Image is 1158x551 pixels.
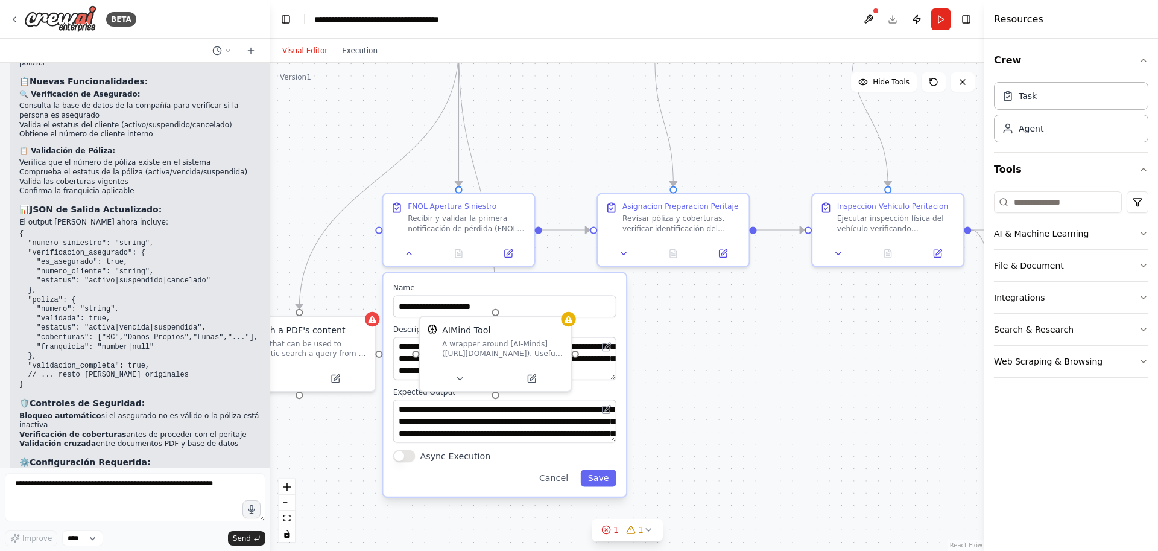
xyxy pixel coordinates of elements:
g: Edge from 409e851a-9707-4984-b8dc-3c1f0560e06e to a3cd94fa-50a6-48da-85c1-bfaf861e84d4 [452,48,464,186]
button: zoom out [279,495,295,511]
g: Edge from f97dd40a-3e95-4ab8-b39a-d0ba10fbfe21 to c6dd1de5-e7b6-4d2d-83d6-b7130f8ccc51 [757,224,805,236]
li: Verifica que el número de póliza existe en el sistema [19,158,262,168]
li: Valida el estatus del cliente (activo/suspendido/cancelado) [19,121,262,130]
div: Tools [994,186,1148,387]
li: Valida las coberturas vigentes [19,177,262,187]
div: Asignacion Preparacion PeritajeRevisar póliza y coberturas, verificar identificación del vehículo... [596,193,750,267]
img: AIMindTool [428,324,437,334]
strong: Nuevas Funcionalidades: [30,77,148,86]
strong: Configuración Requerida: [30,457,151,467]
h3: ⚙️ [19,456,262,468]
strong: Controles de Seguridad: [30,398,145,408]
div: AIMindToolAIMind ToolA wrapper around [AI-Minds]([URL][DOMAIN_NAME]). Useful for when you need an... [419,316,572,392]
li: Obtiene el número de cliente interno [19,130,262,139]
code: { "numero_siniestro": "string", "verificacion_asegurado": { "es_asegurado": true, "numero_cliente... [19,229,262,389]
button: Execution [335,43,385,58]
button: File & Document [994,250,1148,281]
div: Search a PDF's content [246,324,346,336]
h3: 📊 [19,203,262,215]
nav: breadcrumb [314,13,450,25]
button: fit view [279,511,295,526]
button: Crew [994,43,1148,77]
button: 11 [592,519,663,541]
p: El output [PERSON_NAME] ahora incluye: [19,218,262,228]
li: Consulta la base de datos de la compañía para verificar si la persona es asegurado [19,101,262,120]
button: Open in side panel [300,371,370,386]
button: Open in side panel [497,371,566,386]
button: Integrations [994,282,1148,313]
div: Recibir y validar la primera notificación de pérdida (FNOL) procesando documentos PDF proporciona... [408,214,527,234]
button: No output available [433,246,485,261]
button: Open in side panel [916,246,958,261]
label: Expected Output [393,387,616,397]
button: No output available [647,246,699,261]
div: Inspeccion Vehiculo PeritacionEjecutar inspección física del vehículo verificando identificación ... [811,193,964,267]
img: Logo [24,5,96,33]
a: React Flow attribution [950,542,982,549]
span: Send [233,533,251,543]
g: Edge from 39b6713b-8046-4293-bfc6-a5e48e6e2eed to f97dd40a-3e95-4ab8-b39a-d0ba10fbfe21 [649,60,680,186]
button: Hide Tools [851,72,917,92]
button: Search & Research [994,314,1148,345]
button: toggle interactivity [279,526,295,542]
div: Inspeccion Vehiculo Peritacion [837,202,948,211]
div: AIMind Tool [442,324,490,336]
button: Web Scraping & Browsing [994,346,1148,377]
button: Visual Editor [275,43,335,58]
span: Improve [22,533,52,543]
button: Save [580,470,616,486]
div: Version 1 [280,72,311,82]
button: Send [228,531,265,546]
button: Click to speak your automation idea [242,500,261,518]
div: Asignacion Preparacion Peritaje [622,202,738,211]
div: A tool that can be used to semantic search a query from a PDF's content. [246,339,367,359]
strong: Bloqueo automático [19,412,101,420]
div: Crew [994,77,1148,152]
strong: Verificación de coberturas [19,430,126,439]
h3: 🛡️ [19,397,262,409]
button: Improve [5,530,57,546]
button: Open in editor [599,340,613,354]
strong: Validación cruzada [19,439,96,448]
label: Name [393,283,616,293]
strong: JSON de Salida Actualizado: [30,205,162,214]
span: Hide Tools [873,77,910,87]
label: Description [393,325,616,334]
g: Edge from c6dd1de5-e7b6-4d2d-83d6-b7130f8ccc51 to 09909346-72bf-40ec-973c-d1b1510d7e2b [971,224,1019,351]
div: Ejecutar inspección física del vehículo verificando identificación (VIN, matrícula, odómetro), ca... [837,214,956,234]
span: 1 [638,524,644,536]
label: Async Execution [420,450,490,462]
button: Start a new chat [241,43,261,58]
button: Open in side panel [701,246,744,261]
strong: 🔍 Verificación de Asegurado: [19,90,141,98]
li: si el asegurado no es válido o la póliza está inactiva [19,412,262,430]
button: Cancel [532,470,576,486]
button: Hide left sidebar [277,11,294,28]
li: Comprueba el estatus de la póliza (activa/vencida/suspendida) [19,168,262,177]
div: A wrapper around [AI-Minds]([URL][DOMAIN_NAME]). Useful for when you need answers to questions fr... [442,339,563,359]
strong: 📋 Validación de Póliza: [19,147,115,155]
button: AI & Machine Learning [994,218,1148,249]
g: Edge from 409e851a-9707-4984-b8dc-3c1f0560e06e to 345e0ed3-d8c6-4ef4-998a-fe2cca423fa5 [452,48,501,309]
li: Confirma la franquicia aplicable [19,186,262,196]
div: FNOL Apertura Siniestro [408,202,496,211]
div: React Flow controls [279,479,295,542]
button: Switch to previous chat [207,43,236,58]
button: Tools [994,153,1148,186]
h4: Resources [994,12,1043,27]
div: FNOL Apertura SiniestroRecibir y validar la primera notificación de pérdida (FNOL) procesando doc... [382,193,535,267]
g: Edge from 906979be-602e-4954-aa39-0bf445c87d1a to c6dd1de5-e7b6-4d2d-83d6-b7130f8ccc51 [845,48,894,186]
button: No output available [862,246,914,261]
button: Open in side panel [487,246,530,261]
g: Edge from 409e851a-9707-4984-b8dc-3c1f0560e06e to 2627b099-706c-44e3-aff8-3194bd576c26 [293,48,465,309]
div: Agent [1019,123,1043,135]
span: 1 [613,524,619,536]
div: Task [1019,90,1037,102]
div: BETA [106,12,136,27]
h3: 📋 [19,75,262,88]
button: Open in editor [599,402,613,416]
li: antes de proceder con el peritaje [19,430,262,440]
div: PDFSearchToolSearch a PDF's contentA tool that can be used to semantic search a query from a PDF'... [223,316,376,392]
li: entre documentos PDF y base de datos [19,439,262,449]
div: Revisar póliza y coberturas, verificar identificación del vehículo (VIN/matrícula), consultar ant... [622,214,741,234]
